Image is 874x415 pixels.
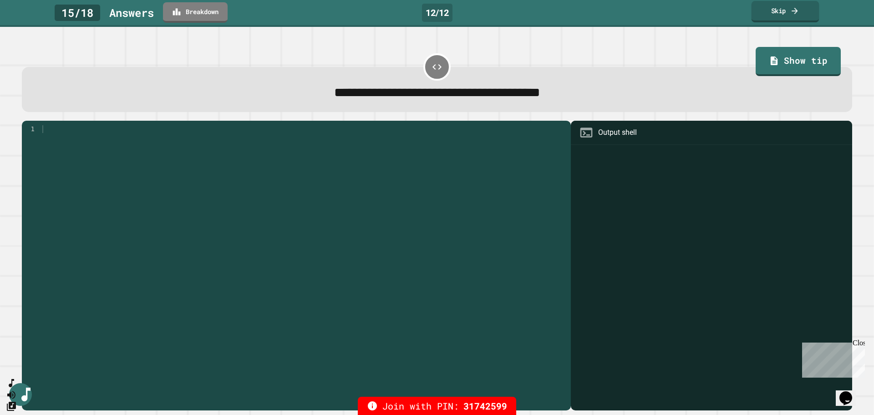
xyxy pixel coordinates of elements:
div: 12 / 12 [422,4,452,22]
button: Mute music [6,389,17,400]
a: Breakdown [163,2,228,23]
button: Change Music [6,400,17,412]
div: Chat with us now!Close [4,4,63,58]
div: Output shell [598,127,637,138]
a: Show tip [756,47,840,76]
div: 15 / 18 [55,5,100,21]
span: 31742599 [463,399,507,413]
div: Answer s [109,5,154,21]
div: Join with PIN: [358,397,516,415]
div: 1 [22,125,41,133]
a: Skip [752,1,819,22]
iframe: chat widget [836,379,865,406]
button: SpeedDial basic example [6,378,17,389]
iframe: chat widget [798,339,865,378]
